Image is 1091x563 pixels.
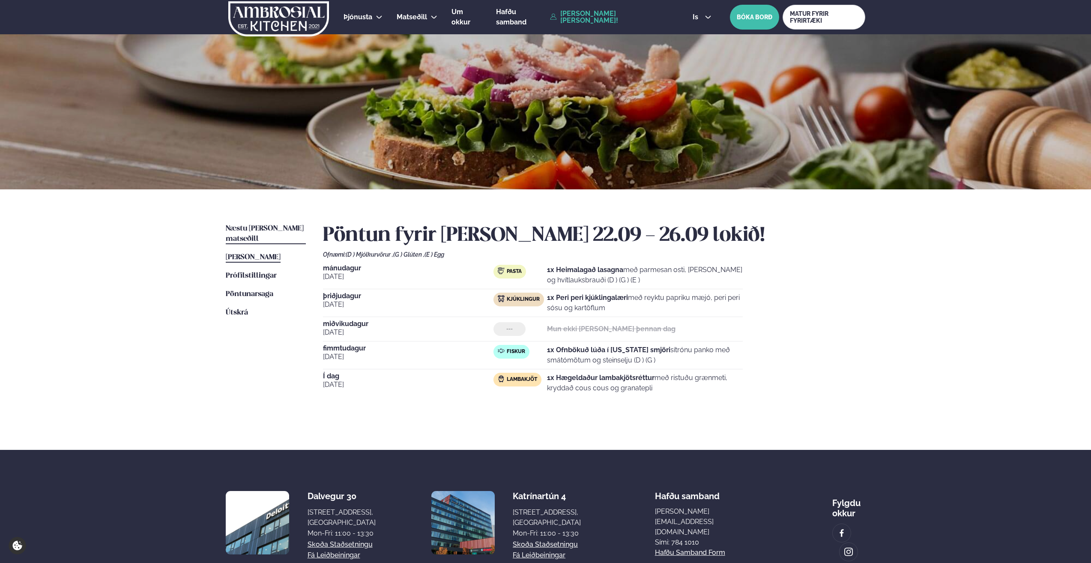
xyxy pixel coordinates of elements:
span: Í dag [323,373,493,380]
strong: 1x Hægeldaður lambakjötsréttur [547,374,655,382]
a: Prófílstillingar [226,271,277,281]
span: Prófílstillingar [226,272,277,279]
span: Kjúklingur [507,296,540,303]
span: Þjónusta [344,13,372,21]
strong: 1x Ofnbökuð lúða í [US_STATE] smjöri [547,346,670,354]
span: [PERSON_NAME] [226,254,281,261]
span: (D ) Mjólkurvörur , [346,251,393,258]
a: Skoða staðsetningu [513,539,578,550]
p: sítrónu panko með smátómötum og steinselju (D ) (G ) [547,345,743,365]
span: fimmtudagur [323,345,493,352]
img: image alt [431,491,495,554]
a: Matseðill [397,12,427,22]
img: image alt [837,528,846,538]
a: Hafðu samband form [655,548,725,558]
span: [DATE] [323,352,493,362]
p: með reyktu papriku mæjó, peri peri sósu og kartöflum [547,293,743,313]
p: með ristuðu grænmeti, kryddað cous cous og granatepli [547,373,743,393]
span: Lambakjöt [507,376,537,383]
a: [PERSON_NAME] [226,252,281,263]
a: [PERSON_NAME][EMAIL_ADDRESS][DOMAIN_NAME] [655,506,758,537]
a: Þjónusta [344,12,372,22]
div: Katrínartún 4 [513,491,581,501]
span: --- [506,326,513,332]
a: Pöntunarsaga [226,289,273,299]
img: pasta.svg [498,267,505,274]
p: með parmesan osti, [PERSON_NAME] og hvítlauksbrauði (D ) (G ) (E ) [547,265,743,285]
span: (E ) Egg [424,251,444,258]
span: Pöntunarsaga [226,290,273,298]
a: MATUR FYRIR FYRIRTÆKI [783,5,865,30]
span: Hafðu samband [655,484,720,501]
div: Mon-Fri: 11:00 - 13:30 [513,528,581,539]
span: mánudagur [323,265,493,272]
span: Útskrá [226,309,248,316]
div: Ofnæmi: [323,251,865,258]
span: Næstu [PERSON_NAME] matseðill [226,225,304,243]
div: Fylgdu okkur [832,491,865,518]
span: Pasta [507,268,522,275]
a: Um okkur [451,7,482,27]
span: Hafðu samband [496,8,526,26]
span: Matseðill [397,13,427,21]
a: Cookie settings [9,537,26,554]
button: BÓKA BORÐ [730,5,779,30]
button: is [686,14,718,21]
strong: Mun ekki [PERSON_NAME] þennan dag [547,325,676,333]
p: Sími: 784 1010 [655,537,758,548]
span: (G ) Glúten , [393,251,424,258]
span: miðvikudagur [323,320,493,327]
span: [DATE] [323,272,493,282]
a: Útskrá [226,308,248,318]
a: Hafðu samband [496,7,546,27]
span: þriðjudagur [323,293,493,299]
img: chicken.svg [498,295,505,302]
a: Skoða staðsetningu [308,539,373,550]
img: image alt [844,547,853,557]
a: image alt [833,524,851,542]
a: Næstu [PERSON_NAME] matseðill [226,224,306,244]
a: image alt [840,543,858,561]
span: [DATE] [323,380,493,390]
div: [STREET_ADDRESS], [GEOGRAPHIC_DATA] [308,507,376,528]
strong: 1x Heimalagað lasagna [547,266,623,274]
span: is [693,14,701,21]
span: Um okkur [451,8,470,26]
img: logo [227,1,330,36]
h2: Pöntun fyrir [PERSON_NAME] 22.09 - 26.09 lokið! [323,224,865,248]
span: [DATE] [323,299,493,310]
strong: 1x Peri peri kjúklingalæri [547,293,628,302]
div: Mon-Fri: 11:00 - 13:30 [308,528,376,539]
span: Fiskur [507,348,525,355]
a: Fá leiðbeiningar [308,550,360,560]
img: image alt [226,491,289,554]
div: [STREET_ADDRESS], [GEOGRAPHIC_DATA] [513,507,581,528]
img: Lamb.svg [498,375,505,382]
a: Fá leiðbeiningar [513,550,565,560]
img: fish.svg [498,347,505,354]
a: [PERSON_NAME] [PERSON_NAME]! [550,10,673,24]
div: Dalvegur 30 [308,491,376,501]
span: [DATE] [323,327,493,338]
